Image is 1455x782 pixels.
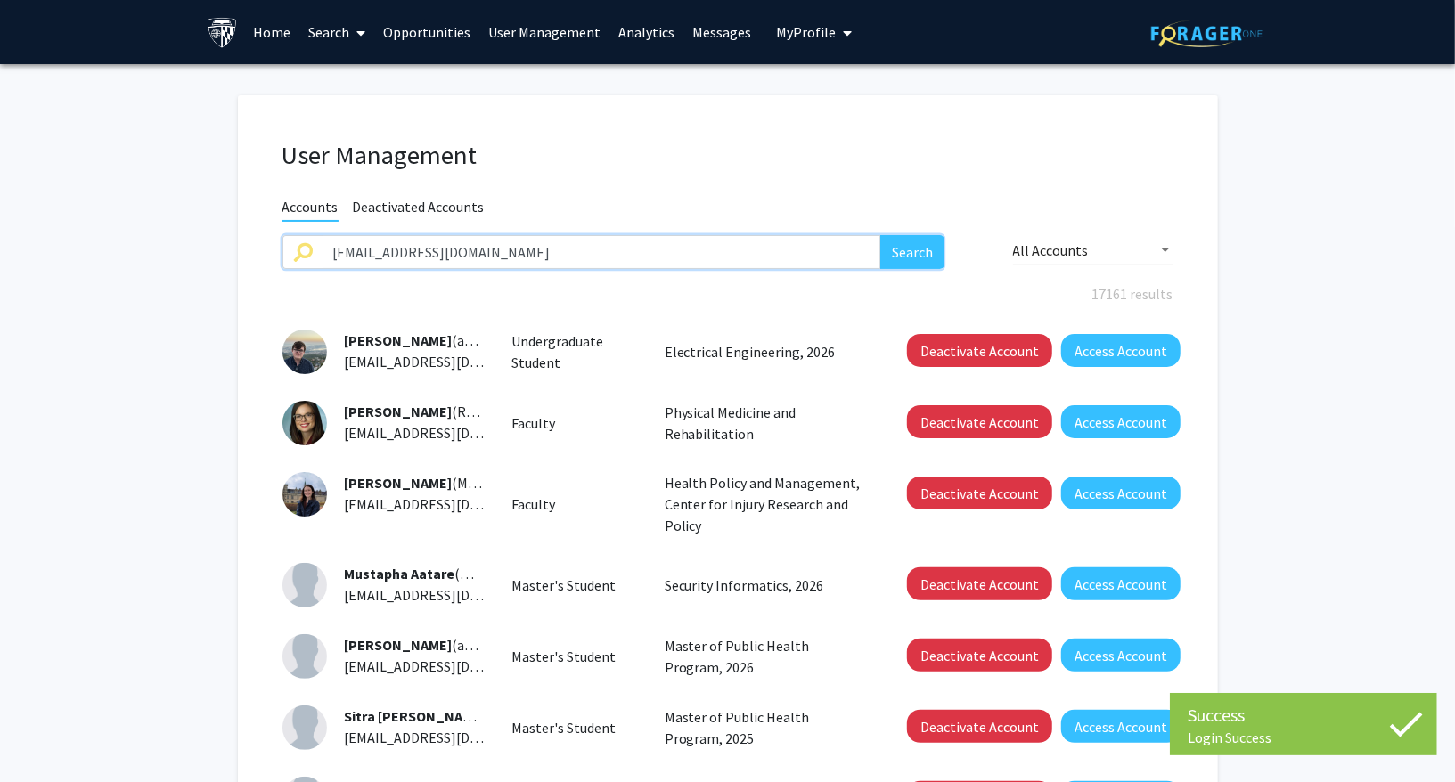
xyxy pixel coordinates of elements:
span: [EMAIL_ADDRESS][DOMAIN_NAME] [345,424,562,442]
button: Access Account [1061,405,1181,438]
p: Security Informatics, 2026 [665,574,868,596]
span: (RAARON4) [345,403,523,420]
p: Health Policy and Management, Center for Injury Research and Policy [665,472,868,536]
span: (maatare1) [345,565,525,582]
span: Sitra [PERSON_NAME] [345,707,486,725]
h1: User Management [282,140,1173,171]
img: Profile Picture [282,472,327,517]
button: Deactivate Account [907,405,1052,438]
span: [EMAIL_ADDRESS][DOMAIN_NAME] [345,729,562,746]
p: Physical Medicine and Rehabilitation [665,402,868,444]
p: Master of Public Health Program, 2026 [665,635,868,678]
p: Master of Public Health Program, 2025 [665,706,868,749]
button: Deactivate Account [907,334,1052,367]
span: [PERSON_NAME] [345,403,453,420]
img: Profile Picture [282,563,327,607]
button: Access Account [1061,477,1181,509]
a: Home [244,1,299,63]
span: Deactivated Accounts [353,198,485,220]
span: [EMAIL_ADDRESS][DOMAIN_NAME] [345,657,562,675]
button: Deactivate Account [907,710,1052,743]
img: Profile Picture [282,330,327,374]
button: Access Account [1061,567,1181,600]
img: Profile Picture [282,634,327,679]
p: Electrical Engineering, 2026 [665,341,868,362]
button: Access Account [1061,334,1181,367]
div: 17161 results [269,283,1187,305]
span: [EMAIL_ADDRESS][DOMAIN_NAME] [345,353,562,371]
button: Deactivate Account [907,639,1052,672]
button: Access Account [1061,710,1181,743]
a: Analytics [609,1,683,63]
iframe: Chat [13,702,76,769]
span: All Accounts [1013,241,1089,259]
span: [EMAIL_ADDRESS][DOMAIN_NAME] [345,495,562,513]
a: Search [299,1,374,63]
span: [PERSON_NAME] [345,636,453,654]
div: Faculty [498,493,651,515]
div: Master's Student [498,717,651,738]
a: Opportunities [374,1,479,63]
div: Master's Student [498,574,651,596]
span: (MAASSAR1) [345,474,527,492]
img: Profile Picture [282,401,327,445]
input: Search name, email, or institution ID to access an account and make admin changes. [323,235,881,269]
a: Messages [683,1,760,63]
button: Deactivate Account [907,477,1052,509]
span: [PERSON_NAME] [345,331,453,349]
a: User Management [479,1,609,63]
img: Profile Picture [282,705,327,750]
img: ForagerOne Logo [1151,20,1263,47]
span: Accounts [282,198,339,222]
span: Mustapha Aatare [345,565,455,582]
div: Faculty [498,412,651,434]
span: (aaakers1) [345,331,517,349]
button: Search [880,235,944,269]
div: Success [1188,702,1419,729]
div: Undergraduate Student [498,330,651,373]
img: Johns Hopkins University Logo [207,17,238,48]
button: Access Account [1061,639,1181,672]
span: [EMAIL_ADDRESS][DOMAIN_NAME] [345,586,562,604]
span: [PERSON_NAME] [345,474,453,492]
div: Master's Student [498,646,651,667]
span: (aabaalk1) [345,636,518,654]
div: Login Success [1188,729,1419,746]
span: (sababul1) [345,707,552,725]
button: Deactivate Account [907,567,1052,600]
span: My Profile [776,23,836,41]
